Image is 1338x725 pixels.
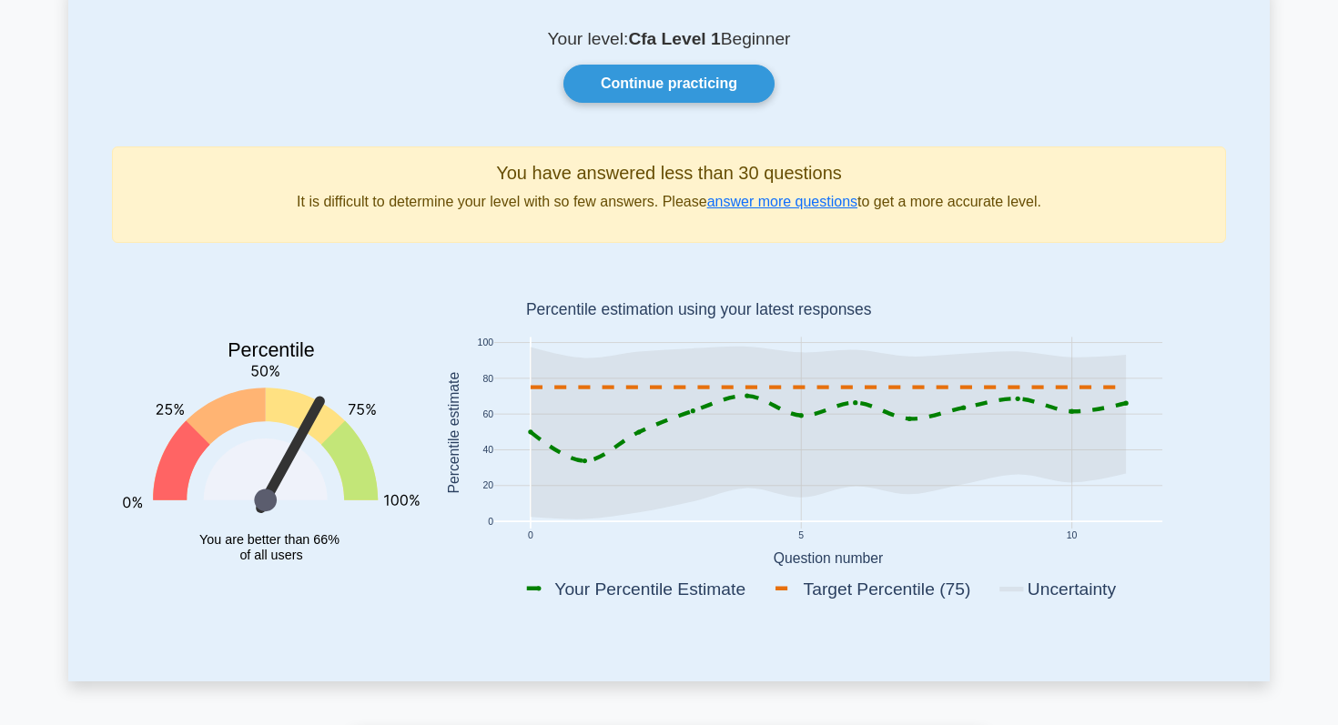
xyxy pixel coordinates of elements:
text: 40 [482,446,493,456]
text: Percentile estimation using your latest responses [526,301,872,319]
text: 10 [1067,531,1078,541]
p: It is difficult to determine your level with so few answers. Please to get a more accurate level. [127,191,1211,213]
b: Cfa Level 1 [628,29,720,48]
p: Your level: Beginner [112,28,1226,50]
text: 20 [482,481,493,491]
text: 100 [478,338,494,348]
h5: You have answered less than 30 questions [127,162,1211,184]
tspan: You are better than 66% [199,532,340,547]
text: 0 [528,531,533,541]
text: Percentile estimate [446,372,461,494]
a: answer more questions [707,194,857,209]
text: 60 [482,409,493,419]
text: Percentile [228,340,315,362]
a: Continue practicing [563,65,775,103]
tspan: of all users [239,548,302,562]
text: Question number [774,550,884,566]
text: 80 [482,374,493,384]
text: 0 [488,517,493,527]
text: 5 [798,531,804,541]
